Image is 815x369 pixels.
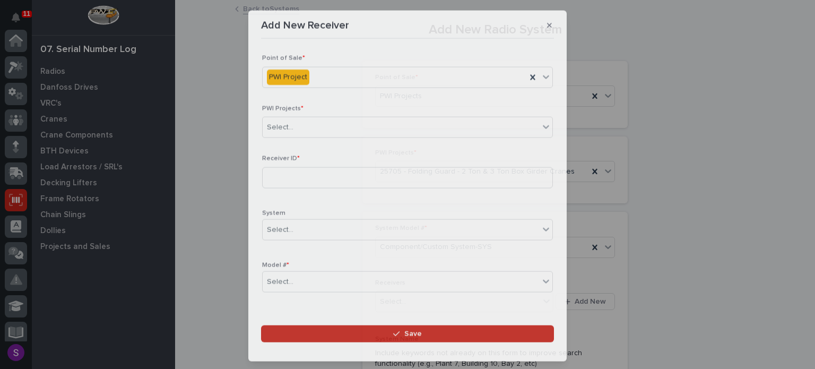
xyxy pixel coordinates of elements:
span: System [262,210,285,216]
button: Save [261,325,554,342]
div: PWI Project [267,70,309,85]
span: PWI Projects [262,105,304,111]
span: Point of Sale [262,55,305,62]
p: Add New Receiver [261,19,349,32]
div: Select... [267,122,293,133]
span: Model # [262,262,289,269]
span: Receiver ID [262,156,300,162]
span: Save [404,329,422,338]
div: Select... [267,277,293,288]
div: Select... [267,224,293,235]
